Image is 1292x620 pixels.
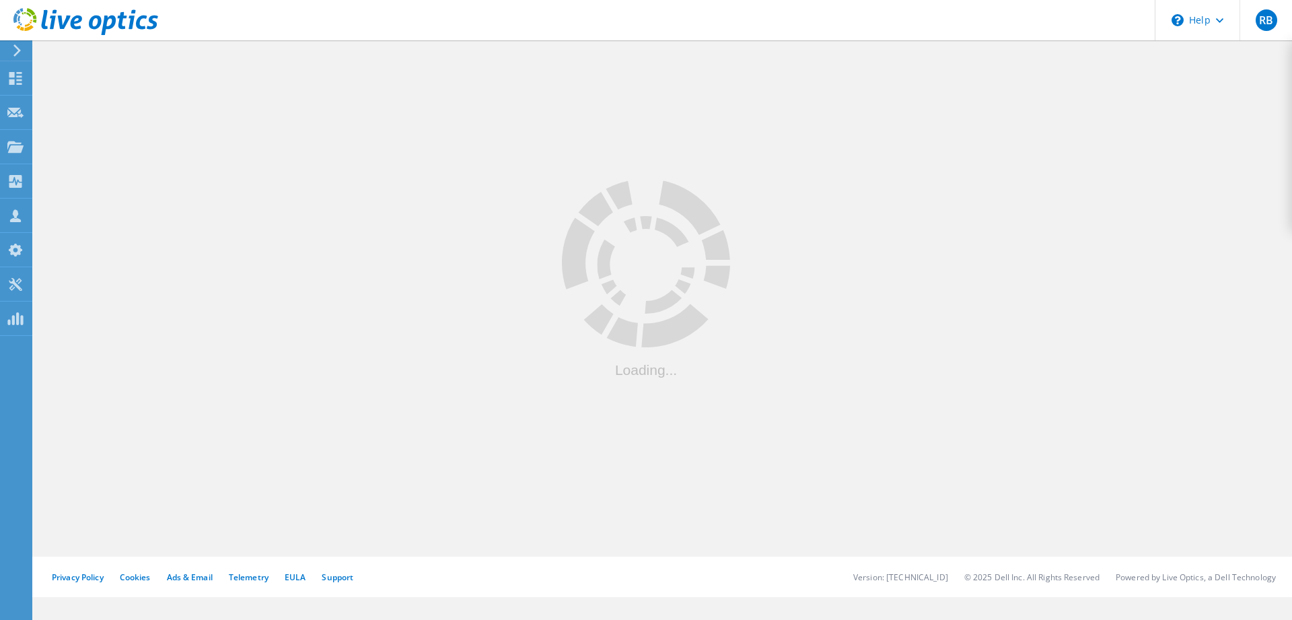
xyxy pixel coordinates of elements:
a: Telemetry [229,572,268,583]
svg: \n [1172,14,1184,26]
li: © 2025 Dell Inc. All Rights Reserved [964,572,1100,583]
a: Support [322,572,353,583]
div: Loading... [562,363,730,377]
a: Cookies [120,572,151,583]
a: Privacy Policy [52,572,104,583]
li: Version: [TECHNICAL_ID] [853,572,948,583]
span: RB [1259,15,1273,26]
a: Ads & Email [167,572,213,583]
a: Live Optics Dashboard [13,28,158,38]
a: EULA [285,572,306,583]
li: Powered by Live Optics, a Dell Technology [1116,572,1276,583]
